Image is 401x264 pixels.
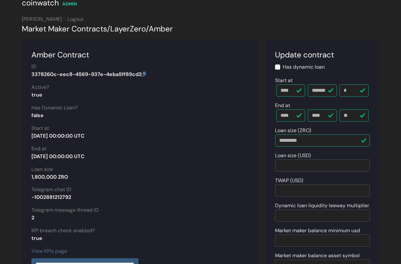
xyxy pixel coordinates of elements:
label: End at [275,102,290,109]
label: Active? [31,83,49,91]
strong: -1002881212792 [31,194,71,200]
label: Has Dynamic Loan? [31,104,78,112]
strong: 3378260c-eec8-4569-937e-4eba5ff89cd2 [31,71,146,78]
label: Market maker balance asset symbol [275,252,360,260]
label: Loan size [31,166,53,173]
strong: 1,800,000 ZRO [31,174,68,180]
div: Amber Contract [31,49,248,61]
strong: false [31,112,44,119]
div: ADMIN [62,1,77,7]
strong: true [31,91,42,98]
a: coinwatch ADMIN [22,0,77,7]
label: Telegram message thread ID [31,206,99,214]
label: ID [31,63,36,71]
span: / [107,24,110,34]
div: [PERSON_NAME] [22,15,380,23]
label: Market maker balance minimum usd [275,227,360,234]
label: Loan size (USD) [275,152,311,159]
strong: [DATE] 00:00:00 UTC [31,153,85,160]
label: Dynamic loan liquidity leeway multiplier [275,202,369,209]
span: / [146,24,149,34]
strong: 2 [31,214,34,221]
label: Start at [31,124,49,132]
div: Market Maker Contracts LayerZero Amber [22,23,380,35]
label: Start at [275,77,293,84]
label: KPI breach check enabled? [31,227,95,234]
a: Logout [67,16,83,22]
label: TWAP (USD) [275,177,303,184]
label: Loan size (ZRO) [275,127,311,134]
strong: [DATE] 00:00:00 UTC [31,132,85,139]
strong: true [31,235,42,242]
a: View KPIs page [31,248,67,254]
label: End at [31,145,46,153]
label: Telegram chat ID [31,186,71,193]
label: Has dynamic loan [283,63,325,71]
div: Update contract [275,49,370,61]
